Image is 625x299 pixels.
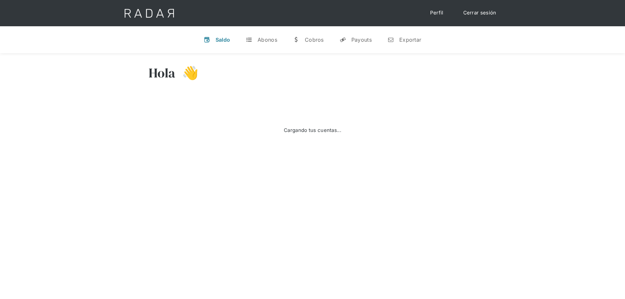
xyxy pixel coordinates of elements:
div: t [246,36,252,43]
div: Payouts [351,36,372,43]
div: Saldo [216,36,230,43]
div: Abonos [258,36,277,43]
div: Cargando tus cuentas... [284,127,341,134]
div: Exportar [399,36,421,43]
div: n [387,36,394,43]
a: Perfil [424,7,450,19]
div: Cobros [305,36,324,43]
div: v [204,36,210,43]
div: w [293,36,300,43]
h3: 👋 [176,65,198,81]
a: Cerrar sesión [457,7,503,19]
div: y [340,36,346,43]
h3: Hola [149,65,176,81]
